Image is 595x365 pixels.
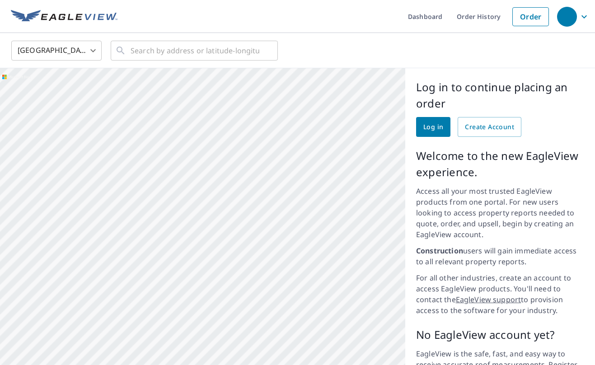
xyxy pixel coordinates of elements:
strong: Construction [416,246,463,256]
a: Create Account [458,117,521,137]
img: EV Logo [11,10,117,23]
p: Log in to continue placing an order [416,79,584,112]
p: users will gain immediate access to all relevant property reports. [416,245,584,267]
a: Log in [416,117,450,137]
span: Create Account [465,122,514,133]
p: For all other industries, create an account to access EagleView products. You'll need to contact ... [416,272,584,316]
p: Welcome to the new EagleView experience. [416,148,584,180]
div: [GEOGRAPHIC_DATA] [11,38,102,63]
span: Log in [423,122,443,133]
input: Search by address or latitude-longitude [131,38,259,63]
p: Access all your most trusted EagleView products from one portal. For new users looking to access ... [416,186,584,240]
p: No EagleView account yet? [416,327,584,343]
a: EagleView support [456,295,521,304]
a: Order [512,7,549,26]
